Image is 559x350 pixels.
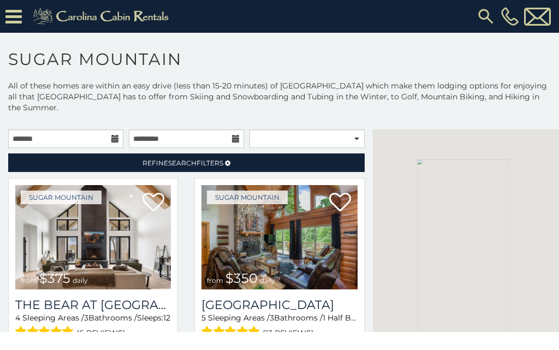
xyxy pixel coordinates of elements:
span: Refine Filters [142,159,223,167]
a: Sugar Mountain [21,191,102,204]
img: Grouse Moor Lodge [201,185,357,289]
a: The Bear At Sugar Mountain from $375 daily [15,185,171,289]
span: 4 [15,313,20,323]
span: (13 reviews) [263,326,314,340]
a: RefineSearchFilters [8,153,365,172]
span: 3 [84,313,88,323]
span: daily [260,276,275,284]
span: (6 reviews) [76,326,126,340]
span: from [21,276,37,284]
span: from [207,276,223,284]
div: Sleeping Areas / Bathrooms / Sleeps: [15,312,171,340]
span: $350 [225,270,258,286]
span: 3 [270,313,274,323]
a: Add to favorites [142,192,164,215]
a: [GEOGRAPHIC_DATA] [201,298,357,312]
span: 12 [163,313,170,323]
span: $375 [39,270,70,286]
a: Add to favorites [329,192,351,215]
h3: Grouse Moor Lodge [201,298,357,312]
span: 5 [201,313,206,323]
div: Sleeping Areas / Bathrooms / Sleeps: [201,312,357,340]
a: The Bear At [GEOGRAPHIC_DATA] [15,298,171,312]
img: Khaki-logo.png [27,5,178,27]
span: daily [73,276,88,284]
span: Search [168,159,197,167]
a: Grouse Moor Lodge from $350 daily [201,185,357,289]
img: search-regular.svg [476,7,496,26]
a: [PHONE_NUMBER] [498,7,521,26]
span: 1 Half Baths / [323,313,372,323]
h3: The Bear At Sugar Mountain [15,298,171,312]
a: Sugar Mountain [207,191,288,204]
img: The Bear At Sugar Mountain [15,185,171,289]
